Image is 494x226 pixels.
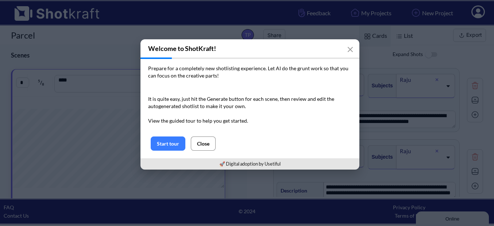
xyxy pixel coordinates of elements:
div: Online [5,6,67,12]
span: Prepare for a completely new shotlisting experience. [148,65,267,71]
button: Close [191,136,216,151]
h3: Welcome to ShotKraft! [140,39,359,58]
p: It is quite easy, just hit the Generate button for each scene, then review and edit the autogener... [148,95,352,124]
a: 🚀 Digital adoption by Usetiful [219,161,281,167]
button: Start tour [151,136,185,151]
